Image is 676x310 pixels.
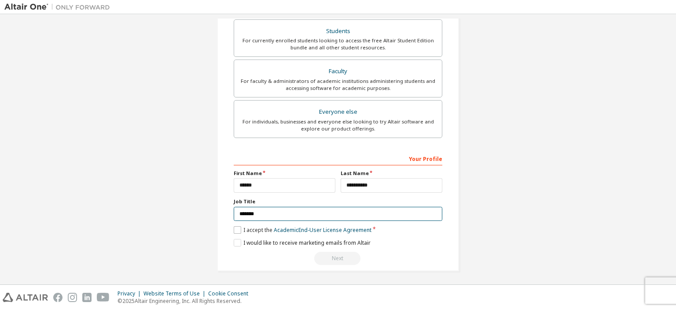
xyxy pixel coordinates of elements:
[4,3,114,11] img: Altair One
[3,293,48,302] img: altair_logo.svg
[239,118,437,132] div: For individuals, businesses and everyone else looking to try Altair software and explore our prod...
[274,226,371,234] a: Academic End-User License Agreement
[118,297,253,305] p: © 2025 Altair Engineering, Inc. All Rights Reserved.
[234,198,442,205] label: Job Title
[53,293,62,302] img: facebook.svg
[234,170,335,177] label: First Name
[68,293,77,302] img: instagram.svg
[239,37,437,51] div: For currently enrolled students looking to access the free Altair Student Edition bundle and all ...
[208,290,253,297] div: Cookie Consent
[97,293,110,302] img: youtube.svg
[239,106,437,118] div: Everyone else
[143,290,208,297] div: Website Terms of Use
[234,239,371,247] label: I would like to receive marketing emails from Altair
[234,151,442,165] div: Your Profile
[341,170,442,177] label: Last Name
[82,293,92,302] img: linkedin.svg
[234,252,442,265] div: You need to provide your academic email
[239,65,437,78] div: Faculty
[234,226,371,234] label: I accept the
[118,290,143,297] div: Privacy
[239,78,437,92] div: For faculty & administrators of academic institutions administering students and accessing softwa...
[239,25,437,37] div: Students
